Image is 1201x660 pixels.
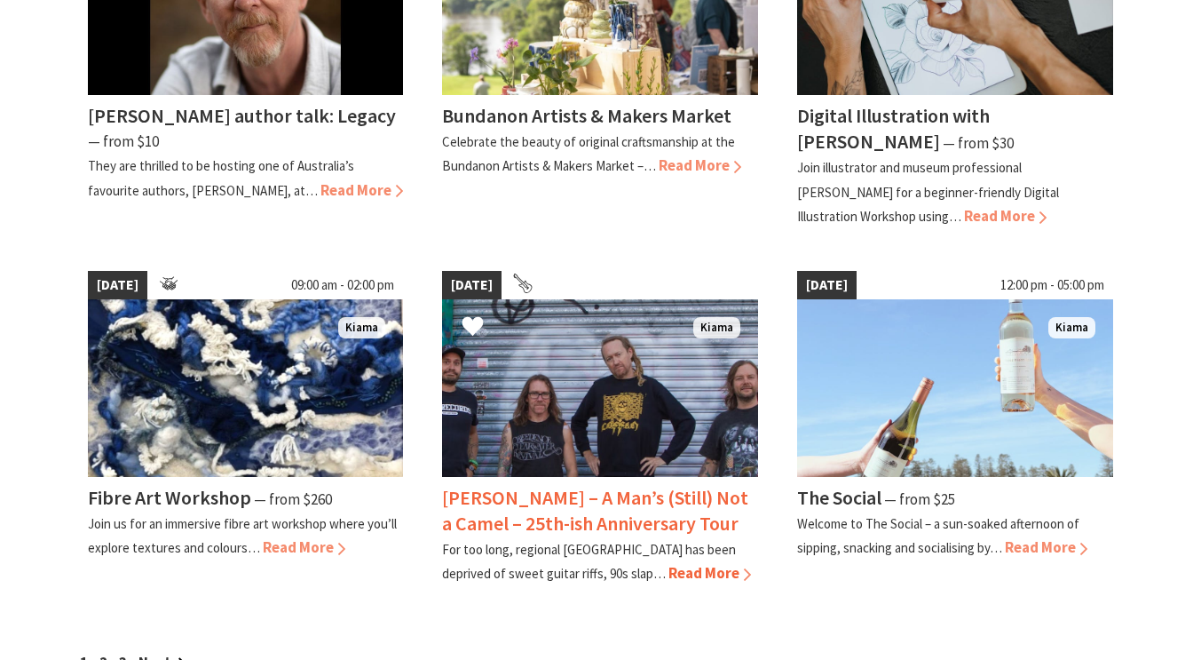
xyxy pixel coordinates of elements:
p: Join illustrator and museum professional [PERSON_NAME] for a beginner-friendly Digital Illustrati... [797,159,1059,224]
img: Frenzel Rhomb Kiama Pavilion Saturday 4th October [442,299,758,477]
h4: Bundanon Artists & Makers Market [442,103,731,128]
button: Click to Favourite Frenzal Rhomb – A Man’s (Still) Not a Camel – 25th-ish Anniversary Tour [444,298,502,358]
span: [DATE] [88,271,147,299]
p: For too long, regional [GEOGRAPHIC_DATA] has been deprived of sweet guitar riffs, 90s slap… [442,541,736,582]
span: 09:00 am - 02:00 pm [282,271,403,299]
h4: [PERSON_NAME] – A Man’s (Still) Not a Camel – 25th-ish Anniversary Tour [442,485,748,536]
a: [DATE] 12:00 pm - 05:00 pm The Social Kiama The Social ⁠— from $25 Welcome to The Social – a sun-... [797,271,1113,585]
span: [DATE] [442,271,502,299]
a: [DATE] 09:00 am - 02:00 pm Fibre Art Kiama Fibre Art Workshop ⁠— from $260 Join us for an immersi... [88,271,404,585]
span: Read More [1005,537,1087,557]
p: They are thrilled to be hosting one of Australia’s favourite authors, [PERSON_NAME], at… [88,157,354,198]
h4: Digital Illustration with [PERSON_NAME] [797,103,990,154]
span: ⁠— from $260 [254,489,332,509]
span: Read More [659,155,741,175]
span: Read More [964,206,1047,226]
h4: The Social [797,485,881,510]
span: Kiama [1048,317,1095,339]
span: ⁠— from $10 [88,131,159,151]
p: Welcome to The Social – a sun-soaked afternoon of sipping, snacking and socialising by… [797,515,1079,556]
span: Kiama [338,317,385,339]
span: Read More [263,537,345,557]
span: Read More [668,563,751,583]
span: 12:00 pm - 05:00 pm [992,271,1113,299]
img: Fibre Art [88,299,404,477]
p: Celebrate the beauty of original craftsmanship at the Bundanon Artists & Makers Market –… [442,133,735,174]
span: Kiama [693,317,740,339]
p: Join us for an immersive fibre art workshop where you’ll explore textures and colours… [88,515,397,556]
h4: [PERSON_NAME] author talk: Legacy [88,103,396,128]
img: The Social [797,299,1113,477]
h4: Fibre Art Workshop [88,485,251,510]
span: [DATE] [797,271,857,299]
span: ⁠— from $30 [943,133,1014,153]
a: [DATE] Frenzel Rhomb Kiama Pavilion Saturday 4th October Kiama [PERSON_NAME] – A Man’s (Still) No... [442,271,758,585]
span: ⁠— from $25 [884,489,955,509]
span: Read More [320,180,403,200]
